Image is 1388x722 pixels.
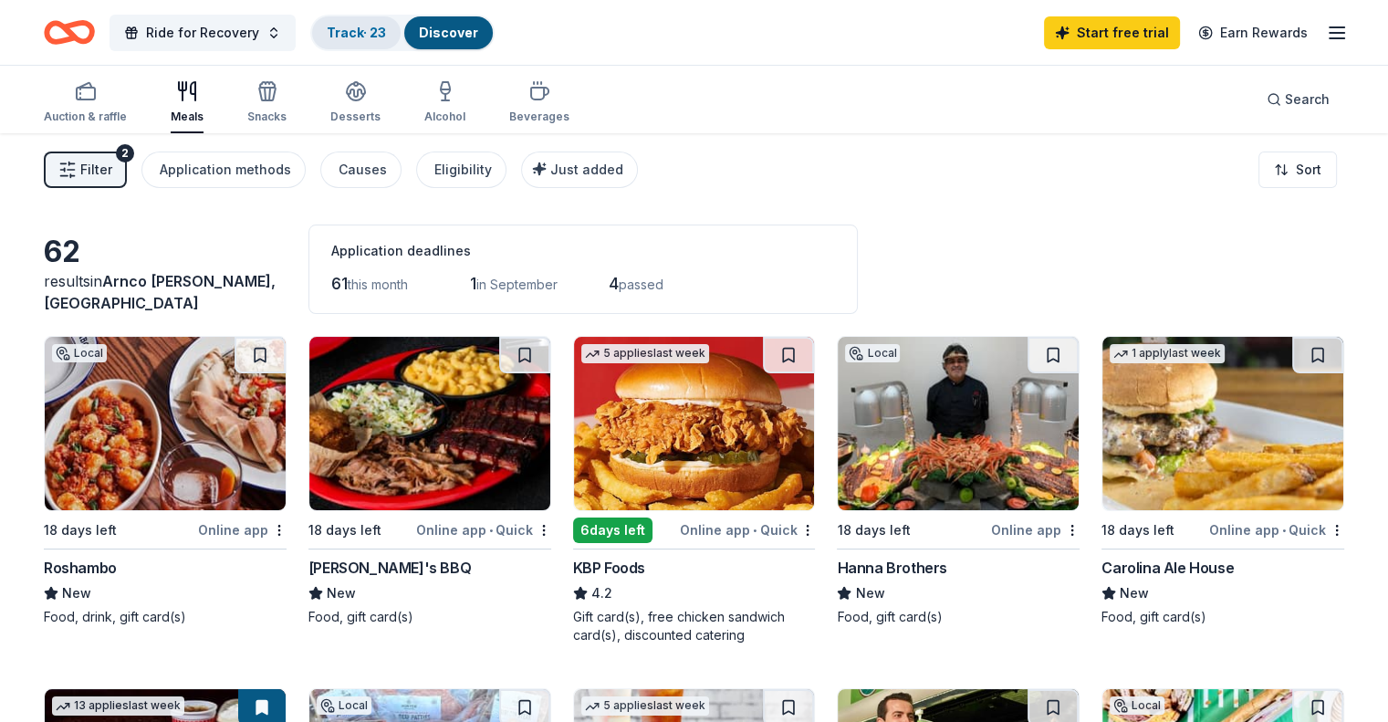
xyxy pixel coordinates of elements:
[44,557,117,579] div: Roshambo
[680,518,815,541] div: Online app Quick
[1101,557,1234,579] div: Carolina Ale House
[348,277,408,292] span: this month
[753,523,757,538] span: •
[308,519,381,541] div: 18 days left
[1285,89,1330,110] span: Search
[80,159,112,181] span: Filter
[116,144,134,162] div: 2
[110,15,296,51] button: Ride for Recovery
[573,518,652,543] div: 6 days left
[1258,152,1337,188] button: Sort
[331,274,348,293] span: 61
[331,240,835,262] div: Application deadlines
[845,344,900,362] div: Local
[591,582,612,604] span: 4.2
[1101,519,1174,541] div: 18 days left
[573,336,816,644] a: Image for KBP Foods5 applieslast week6days leftOnline app•QuickKBP Foods4.2Gift card(s), free chi...
[1252,81,1344,118] button: Search
[509,73,569,133] button: Beverages
[581,344,709,363] div: 5 applies last week
[416,152,506,188] button: Eligibility
[609,274,619,293] span: 4
[521,152,638,188] button: Just added
[837,608,1080,626] div: Food, gift card(s)
[52,344,107,362] div: Local
[160,159,291,181] div: Application methods
[327,25,386,40] a: Track· 23
[309,337,550,510] img: Image for Sonny's BBQ
[247,110,287,124] div: Snacks
[837,519,910,541] div: 18 days left
[1110,344,1225,363] div: 1 apply last week
[310,15,495,51] button: Track· 23Discover
[550,162,623,177] span: Just added
[1101,608,1344,626] div: Food, gift card(s)
[44,11,95,54] a: Home
[991,518,1080,541] div: Online app
[330,73,381,133] button: Desserts
[44,110,127,124] div: Auction & raffle
[855,582,884,604] span: New
[581,696,709,716] div: 5 applies last week
[45,337,286,510] img: Image for Roshambo
[308,336,551,626] a: Image for Sonny's BBQ18 days leftOnline app•Quick[PERSON_NAME]'s BBQNewFood, gift card(s)
[44,73,127,133] button: Auction & raffle
[838,337,1079,510] img: Image for Hanna Brothers
[62,582,91,604] span: New
[198,518,287,541] div: Online app
[339,159,387,181] div: Causes
[141,152,306,188] button: Application methods
[171,73,204,133] button: Meals
[320,152,402,188] button: Causes
[146,22,259,44] span: Ride for Recovery
[1110,696,1164,715] div: Local
[416,518,551,541] div: Online app Quick
[52,696,184,716] div: 13 applies last week
[476,277,558,292] span: in September
[1102,337,1343,510] img: Image for Carolina Ale House
[837,557,946,579] div: Hanna Brothers
[247,73,287,133] button: Snacks
[44,234,287,270] div: 62
[574,337,815,510] img: Image for KBP Foods
[44,152,127,188] button: Filter2
[1120,582,1149,604] span: New
[1296,159,1321,181] span: Sort
[44,336,287,626] a: Image for RoshamboLocal18 days leftOnline appRoshamboNewFood, drink, gift card(s)
[424,73,465,133] button: Alcohol
[434,159,492,181] div: Eligibility
[837,336,1080,626] a: Image for Hanna BrothersLocal18 days leftOnline appHanna BrothersNewFood, gift card(s)
[1044,16,1180,49] a: Start free trial
[44,270,287,314] div: results
[509,110,569,124] div: Beverages
[419,25,478,40] a: Discover
[44,519,117,541] div: 18 days left
[424,110,465,124] div: Alcohol
[171,110,204,124] div: Meals
[470,274,476,293] span: 1
[327,582,356,604] span: New
[317,696,371,715] div: Local
[1101,336,1344,626] a: Image for Carolina Ale House1 applylast week18 days leftOnline app•QuickCarolina Ale HouseNewFood...
[44,608,287,626] div: Food, drink, gift card(s)
[44,272,276,312] span: Arnco [PERSON_NAME], [GEOGRAPHIC_DATA]
[330,110,381,124] div: Desserts
[1282,523,1286,538] span: •
[573,608,816,644] div: Gift card(s), free chicken sandwich card(s), discounted catering
[573,557,645,579] div: KBP Foods
[44,272,276,312] span: in
[1209,518,1344,541] div: Online app Quick
[489,523,493,538] span: •
[1187,16,1319,49] a: Earn Rewards
[619,277,663,292] span: passed
[308,557,471,579] div: [PERSON_NAME]'s BBQ
[308,608,551,626] div: Food, gift card(s)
